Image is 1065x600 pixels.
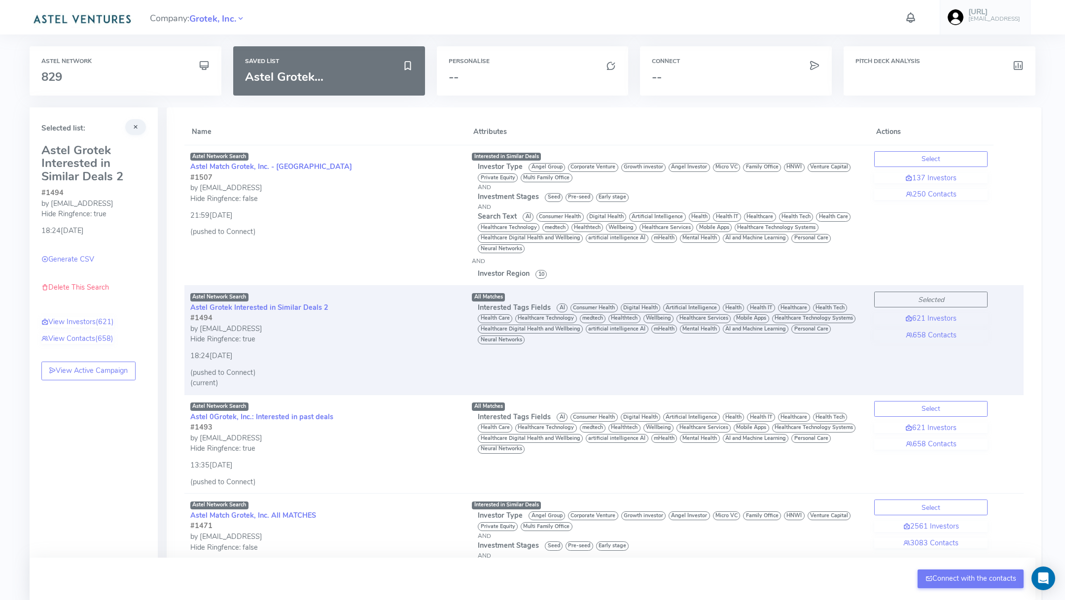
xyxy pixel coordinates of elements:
span: Artificial Intelligence [663,303,720,312]
div: 13:35[DATE] [190,454,460,471]
span: Healthcare Technology Systems [772,424,856,433]
div: AND [472,257,862,266]
span: Health [723,303,745,312]
span: Pre-seed [566,541,593,550]
div: Hide Ringfence: false [190,194,460,204]
div: by [EMAIL_ADDRESS] [190,532,460,542]
div: by [EMAIL_ADDRESS] [190,433,460,444]
h6: Personalise [449,58,617,65]
span: HNWI [784,511,805,520]
a: 2561 Investors [874,521,988,532]
span: Healthcare Services [676,314,731,323]
span: artificial intelligence AI [586,434,648,443]
div: Hide Ringfence: false [190,542,460,553]
span: AI and Machine Learning [723,234,789,243]
span: Angel Investor [669,163,710,172]
th: Name [184,119,466,145]
button: Selected [874,292,988,307]
h5: [URL] [968,8,1020,16]
th: Attributes [466,119,868,145]
span: artificial intelligence AI [586,234,648,243]
a: Grotek, Inc. [189,12,236,24]
span: Healthcare Services [676,424,731,433]
span: (621) [96,317,114,327]
img: user-image [948,9,963,25]
a: 621 Investors [874,423,988,433]
span: Private Equity [478,522,518,531]
span: Personal Care [791,234,831,243]
span: Neural Networks [478,244,525,253]
div: AND [478,551,862,560]
span: HNWI [784,163,805,172]
div: 18:24[DATE] [190,345,460,362]
span: -- [449,69,459,85]
span: Healthcare Technology [478,223,539,232]
span: Seed [545,541,563,550]
span: Healthcare Technology [515,314,577,323]
div: Open Intercom Messenger [1031,567,1055,590]
button: Connect with the contacts [918,569,1024,588]
span: Healthcare Technology Systems [735,223,818,232]
span: Digital Health [587,212,627,221]
div: AND [478,202,862,211]
a: 3083 Contacts [874,538,988,549]
span: Digital Health [621,413,661,422]
div: AND [478,532,862,540]
span: Health Tech [813,413,848,422]
span: Corporate Venture [568,511,618,520]
span: artificial intelligence AI [586,325,648,333]
button: Select [874,151,988,167]
span: Healthcare [778,413,810,422]
span: Growth investor [621,511,666,520]
span: 829 [41,69,62,85]
span: Angel Investor [669,511,710,520]
span: Health [689,212,710,221]
span: Healthcare Digital Health and Wellbeing [478,434,583,443]
span: Healthcare Digital Health and Wellbeing [478,234,583,243]
span: Multi Family Office [521,173,572,182]
div: Hide Ringfence: true [190,443,460,454]
div: (current) [190,378,460,389]
span: AI [557,303,568,312]
span: AI [523,212,533,221]
span: Angel Group [529,511,565,520]
div: AND [478,183,862,192]
span: mHealth [651,234,677,243]
span: Corporate Venture [568,163,618,172]
span: Seed [545,193,563,202]
h3: Astel Grotek Interested in Similar Deals 2 [41,144,146,183]
a: Astel Grotek Interested in Similar Deals 2 [190,302,328,312]
div: (pushed to Connect) [190,227,460,237]
span: Mental Health [680,325,720,333]
span: All Matches [474,402,503,410]
span: Neural Networks [478,445,525,454]
div: (pushed to Connect) [190,477,460,488]
span: Search Text [478,211,517,221]
div: #1494 [41,188,146,199]
span: Wellbeing [643,314,674,323]
span: Investor Type [478,162,523,171]
span: Neural Networks [478,335,525,344]
span: Healthtech [608,314,640,323]
a: Astel Match Grotek, Inc. All MATCHES [190,510,316,520]
span: mHealth [651,434,677,443]
span: (658) [95,333,113,343]
span: Health IT [713,212,741,221]
a: Generate CSV [41,254,94,264]
span: Consumer Health [570,303,618,312]
span: Mental Health [680,234,720,243]
span: mHealth [651,325,677,333]
span: Astel Grotek... [245,69,323,85]
span: Health Tech [813,303,848,312]
div: by [EMAIL_ADDRESS] [190,324,460,334]
a: View Contacts(658) [41,333,113,344]
span: Healthcare Digital Health and Wellbeing [478,325,583,333]
span: Consumer Health [536,212,584,221]
span: Investor Type [478,510,523,520]
h6: [EMAIL_ADDRESS] [968,16,1020,22]
span: Family Office [743,511,781,520]
span: Micro VC [713,163,741,172]
span: medtech [542,223,568,232]
span: Health IT [747,413,775,422]
a: 621 Investors [874,313,988,324]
